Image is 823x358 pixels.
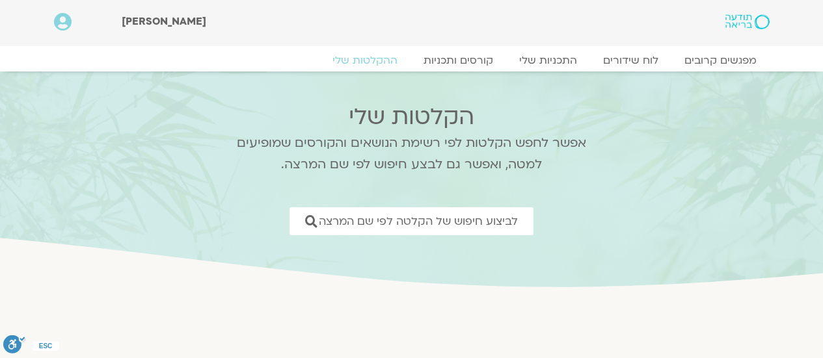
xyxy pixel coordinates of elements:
[671,54,770,67] a: מפגשים קרובים
[319,54,411,67] a: ההקלטות שלי
[54,54,770,67] nav: Menu
[590,54,671,67] a: לוח שידורים
[220,133,604,175] p: אפשר לחפש הקלטות לפי רשימת הנושאים והקורסים שמופיעים למטה, ואפשר גם לבצע חיפוש לפי שם המרצה.
[290,207,533,235] a: לביצוע חיפוש של הקלטה לפי שם המרצה
[319,215,518,227] span: לביצוע חיפוש של הקלטה לפי שם המרצה
[411,54,506,67] a: קורסים ותכניות
[220,104,604,130] h2: הקלטות שלי
[506,54,590,67] a: התכניות שלי
[122,14,206,29] span: [PERSON_NAME]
